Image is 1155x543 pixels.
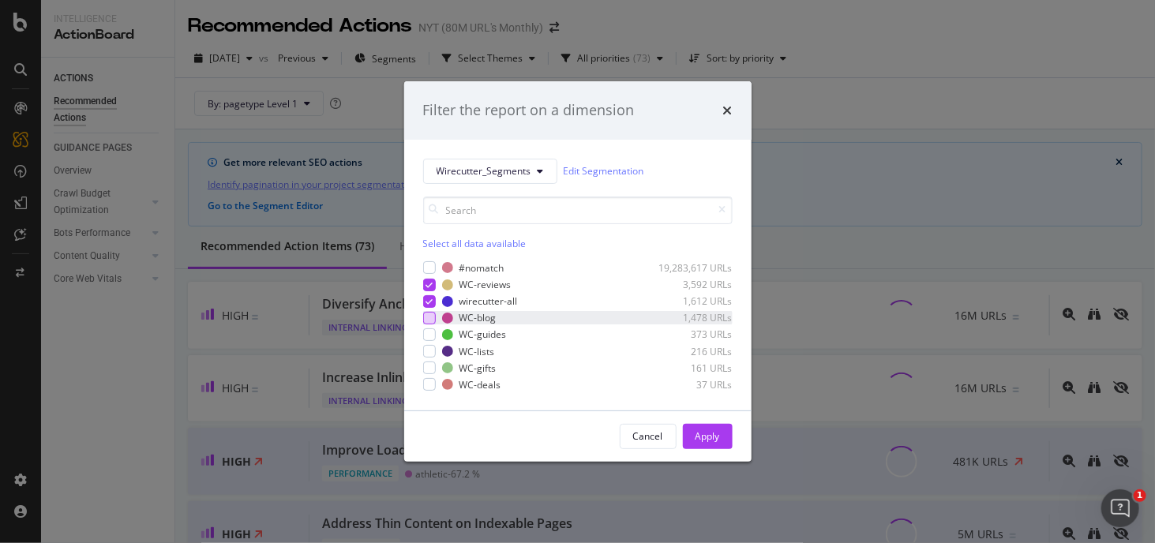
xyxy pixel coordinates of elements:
input: Search [423,197,733,224]
div: WC-guides [459,328,507,341]
button: Cancel [620,424,677,449]
div: Cancel [633,429,663,443]
a: Edit Segmentation [564,163,644,179]
div: WC-lists [459,345,495,358]
div: 161 URLs [655,361,733,375]
div: 373 URLs [655,328,733,341]
span: 1 [1134,489,1146,502]
div: WC-blog [459,311,497,324]
iframe: Intercom live chat [1101,489,1139,527]
div: #nomatch [459,261,504,275]
div: WC-deals [459,378,501,391]
div: WC-gifts [459,361,497,375]
div: times [723,100,733,121]
div: Select all data available [423,237,733,250]
button: Apply [683,424,733,449]
div: Apply [696,429,720,443]
div: 19,283,617 URLs [655,261,733,275]
div: WC-reviews [459,278,512,291]
div: 216 URLs [655,345,733,358]
div: modal [404,81,752,462]
div: 1,478 URLs [655,311,733,324]
div: 37 URLs [655,378,733,391]
div: wirecutter-all [459,294,518,308]
div: 3,592 URLs [655,278,733,291]
span: Wirecutter_Segments [437,164,531,178]
div: Filter the report on a dimension [423,100,635,121]
button: Wirecutter_Segments [423,159,557,184]
div: 1,612 URLs [655,294,733,308]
